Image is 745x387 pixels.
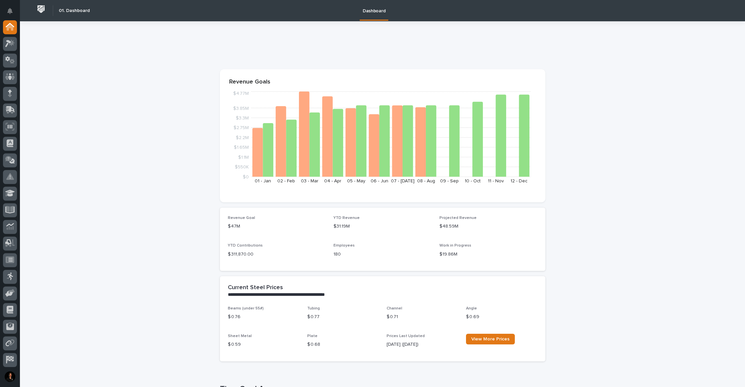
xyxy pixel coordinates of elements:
text: 12 - Dec [511,179,527,183]
tspan: $2.2M [235,135,248,140]
span: Tubing [307,306,320,310]
div: Notifications [8,8,17,19]
p: $ 0.76 [228,313,299,320]
p: $47M [228,223,326,230]
span: Sheet Metal [228,334,252,338]
p: $31.19M [333,223,431,230]
p: $ 311,870.00 [228,251,326,258]
p: Revenue Goals [229,79,536,86]
a: View More Prices [466,334,515,344]
p: $48.59M [439,223,537,230]
text: 06 - Jun [370,179,388,183]
text: 01 - Jan [255,179,271,183]
tspan: $3.85M [233,106,248,110]
text: 08 - Aug [417,179,435,183]
text: 10 - Oct [464,179,480,183]
p: [DATE] ([DATE]) [387,341,458,348]
tspan: $550K [234,165,248,169]
text: 09 - Sep [440,179,458,183]
tspan: $4.77M [233,91,248,96]
p: 180 [333,251,431,258]
span: Projected Revenue [439,216,477,220]
span: Plate [307,334,318,338]
text: 07 - [DATE] [391,179,414,183]
span: YTD Contributions [228,244,263,248]
span: Angle [466,306,477,310]
tspan: $1.1M [238,155,248,160]
text: 05 - May [347,179,365,183]
p: $ 0.71 [387,313,458,320]
button: Notifications [3,4,17,18]
text: 11 - Nov [488,179,504,183]
p: $ 0.68 [307,341,379,348]
p: $ 0.77 [307,313,379,320]
p: $ 0.69 [466,313,537,320]
tspan: $1.65M [233,145,248,150]
span: Employees [333,244,355,248]
img: Workspace Logo [35,3,47,15]
text: 03 - Mar [301,179,318,183]
span: Beams (under 55#) [228,306,264,310]
text: 04 - Apr [324,179,341,183]
tspan: $0 [242,175,248,179]
p: $19.86M [439,251,537,258]
tspan: $3.3M [235,116,248,120]
p: $ 0.59 [228,341,299,348]
span: Prices Last Updated [387,334,425,338]
span: Channel [387,306,402,310]
text: 02 - Feb [277,179,295,183]
tspan: $2.75M [233,125,248,130]
h2: 01. Dashboard [59,8,90,14]
span: View More Prices [471,337,510,341]
h2: Current Steel Prices [228,284,283,291]
span: YTD Revenue [333,216,360,220]
button: users-avatar [3,370,17,384]
span: Work in Progress [439,244,471,248]
span: Revenue Goal [228,216,255,220]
